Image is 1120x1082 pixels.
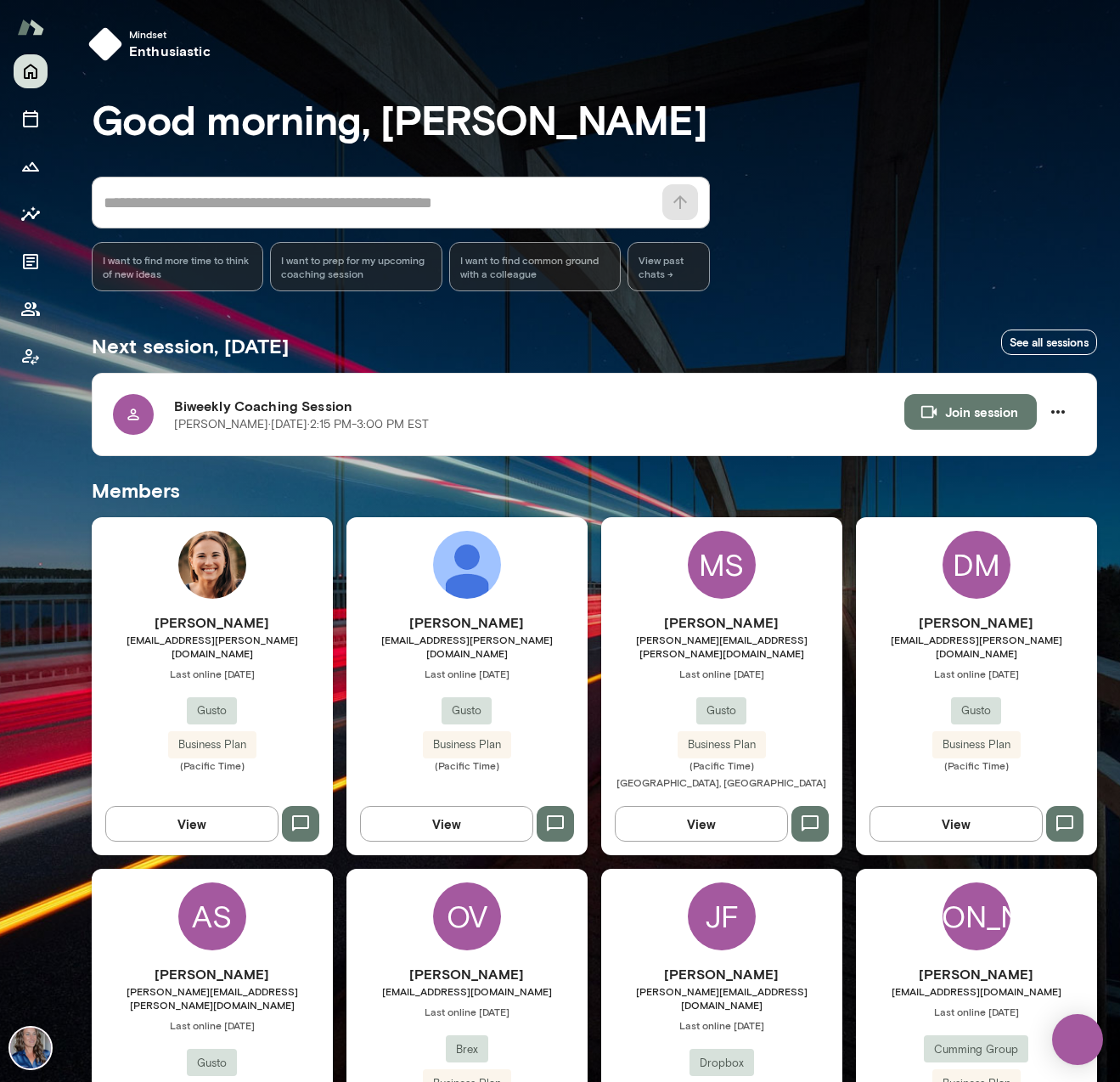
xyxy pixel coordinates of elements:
[904,394,1037,430] button: Join session
[92,1018,333,1032] span: Last online [DATE]
[678,736,766,753] span: Business Plan
[92,612,333,633] h6: [PERSON_NAME]
[92,242,264,291] div: I want to find more time to think of new ideas
[360,806,533,842] button: View
[601,1018,842,1032] span: Last online [DATE]
[601,612,842,633] h6: [PERSON_NAME]
[446,1041,488,1058] span: Brex
[14,197,48,231] button: Insights
[14,102,48,136] button: Sessions
[129,41,211,61] h6: enthusiastic
[688,531,756,599] div: MS
[943,882,1010,950] div: [PERSON_NAME]
[346,758,588,772] span: (Pacific Time)
[92,758,333,772] span: (Pacific Time)
[932,736,1021,753] span: Business Plan
[433,882,501,950] div: OV
[174,416,429,433] p: [PERSON_NAME] · [DATE] · 2:15 PM-3:00 PM EST
[628,242,709,291] span: View past chats ->
[856,667,1097,680] span: Last online [DATE]
[14,340,48,374] button: Client app
[423,736,511,753] span: Business Plan
[601,964,842,984] h6: [PERSON_NAME]
[346,984,588,998] span: [EMAIL_ADDRESS][DOMAIN_NAME]
[601,758,842,772] span: (Pacific Time)
[346,633,588,660] span: [EMAIL_ADDRESS][PERSON_NAME][DOMAIN_NAME]
[88,27,122,61] img: mindset
[14,245,48,279] button: Documents
[615,806,788,842] button: View
[178,531,246,599] img: Izzy Rogner
[856,758,1097,772] span: (Pacific Time)
[449,242,622,291] div: I want to find common ground with a colleague
[688,882,756,950] div: JF
[187,1055,237,1072] span: Gusto
[346,612,588,633] h6: [PERSON_NAME]
[92,633,333,660] span: [EMAIL_ADDRESS][PERSON_NAME][DOMAIN_NAME]
[856,1005,1097,1018] span: Last online [DATE]
[281,253,431,280] span: I want to prep for my upcoming coaching session
[616,776,826,788] span: [GEOGRAPHIC_DATA], [GEOGRAPHIC_DATA]
[856,964,1097,984] h6: [PERSON_NAME]
[174,396,904,416] h6: Biweekly Coaching Session
[10,1028,51,1068] img: Nicole Menkhoff
[129,27,211,41] span: Mindset
[187,702,237,719] span: Gusto
[346,667,588,680] span: Last online [DATE]
[689,1055,754,1072] span: Dropbox
[951,702,1001,719] span: Gusto
[460,253,611,280] span: I want to find common ground with a colleague
[270,242,442,291] div: I want to prep for my upcoming coaching session
[92,964,333,984] h6: [PERSON_NAME]
[442,702,492,719] span: Gusto
[346,964,588,984] h6: [PERSON_NAME]
[870,806,1043,842] button: View
[943,531,1010,599] div: DM
[92,332,289,359] h5: Next session, [DATE]
[92,667,333,680] span: Last online [DATE]
[856,984,1097,998] span: [EMAIL_ADDRESS][DOMAIN_NAME]
[856,633,1097,660] span: [EMAIL_ADDRESS][PERSON_NAME][DOMAIN_NAME]
[601,984,842,1012] span: [PERSON_NAME][EMAIL_ADDRESS][DOMAIN_NAME]
[92,984,333,1012] span: [PERSON_NAME][EMAIL_ADDRESS][PERSON_NAME][DOMAIN_NAME]
[168,736,256,753] span: Business Plan
[856,612,1097,633] h6: [PERSON_NAME]
[82,20,224,68] button: Mindsetenthusiastic
[14,54,48,88] button: Home
[178,882,246,950] div: AS
[92,95,1097,143] h3: Good morning, [PERSON_NAME]
[346,1005,588,1018] span: Last online [DATE]
[103,253,253,280] span: I want to find more time to think of new ideas
[92,476,1097,504] h5: Members
[105,806,279,842] button: View
[17,11,44,43] img: Mento
[601,633,842,660] span: [PERSON_NAME][EMAIL_ADDRESS][PERSON_NAME][DOMAIN_NAME]
[1001,330,1097,356] a: See all sessions
[696,702,746,719] span: Gusto
[14,149,48,183] button: Growth Plan
[924,1041,1028,1058] span: Cumming Group
[433,531,501,599] img: Aoife Duffy
[601,667,842,680] span: Last online [DATE]
[14,292,48,326] button: Members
